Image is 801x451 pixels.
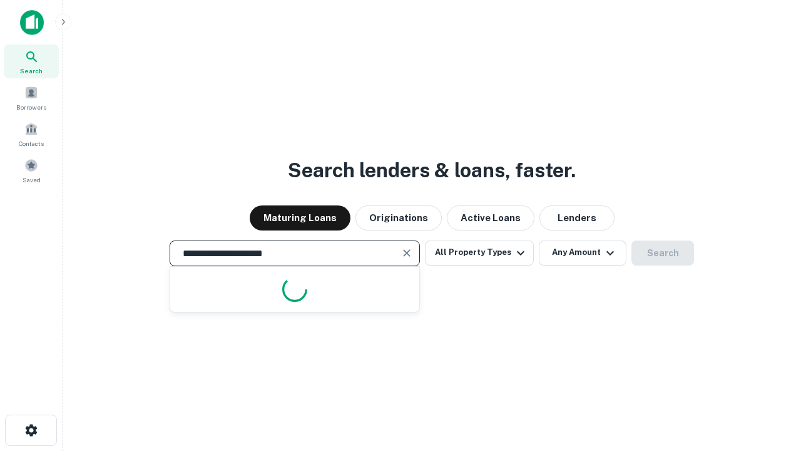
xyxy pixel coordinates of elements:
[398,244,416,262] button: Clear
[16,102,46,112] span: Borrowers
[19,138,44,148] span: Contacts
[539,205,615,231] button: Lenders
[355,205,442,231] button: Originations
[4,81,59,115] a: Borrowers
[20,10,44,35] img: capitalize-icon.png
[447,205,534,231] button: Active Loans
[288,155,576,185] h3: Search lenders & loans, faster.
[23,175,41,185] span: Saved
[425,241,534,266] button: All Property Types
[250,205,350,231] button: Maturing Loans
[4,44,59,78] a: Search
[4,153,59,187] a: Saved
[20,66,43,76] span: Search
[539,241,626,266] button: Any Amount
[4,117,59,151] a: Contacts
[738,351,801,411] iframe: Chat Widget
